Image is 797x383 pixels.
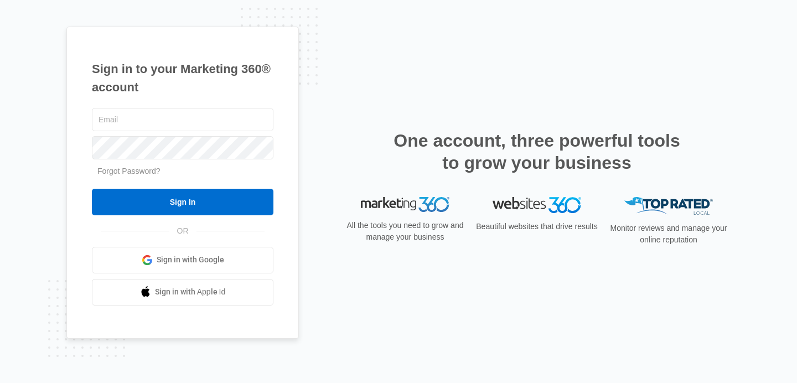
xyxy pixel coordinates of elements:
[92,108,273,131] input: Email
[92,279,273,306] a: Sign in with Apple Id
[607,222,731,246] p: Monitor reviews and manage your online reputation
[361,197,449,213] img: Marketing 360
[169,225,196,237] span: OR
[97,167,161,175] a: Forgot Password?
[390,130,684,174] h2: One account, three powerful tools to grow your business
[155,286,226,298] span: Sign in with Apple Id
[157,254,224,266] span: Sign in with Google
[343,220,467,243] p: All the tools you need to grow and manage your business
[92,247,273,273] a: Sign in with Google
[92,60,273,96] h1: Sign in to your Marketing 360® account
[493,197,581,213] img: Websites 360
[624,197,713,215] img: Top Rated Local
[92,189,273,215] input: Sign In
[475,221,599,232] p: Beautiful websites that drive results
